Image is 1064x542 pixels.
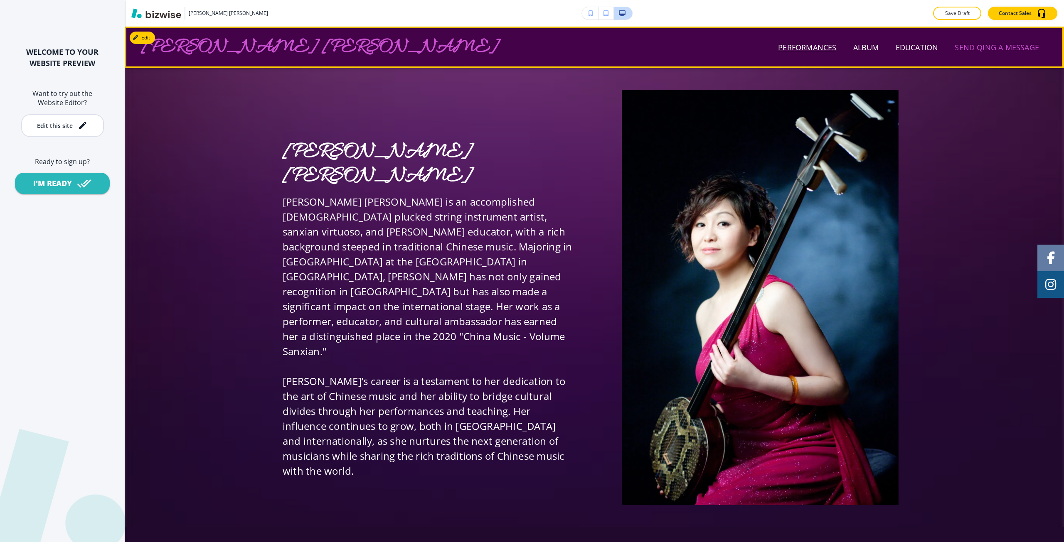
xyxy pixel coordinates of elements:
[131,8,181,18] img: Bizwise Logo
[853,42,879,53] p: Album
[944,10,970,17] p: Save Draft
[955,42,1039,52] span: Send Qing a Message
[933,7,981,20] button: Save Draft
[33,178,72,189] div: I'M READY
[130,32,155,44] button: Edit
[778,42,836,53] p: Performances
[15,173,110,194] button: I'M READY
[283,194,574,359] p: [PERSON_NAME] [PERSON_NAME] is an accomplished [DEMOGRAPHIC_DATA] plucked string instrument artis...
[283,138,476,189] span: [PERSON_NAME] [PERSON_NAME]
[1037,245,1064,271] a: Social media link to facebook account
[622,90,899,505] img: <p><br></p><p><span style="color: rgb(255, 255, 255);">Evelyn Qing Chang</span></p>
[21,114,104,137] button: Edit this site
[131,7,268,20] button: [PERSON_NAME] [PERSON_NAME]
[141,37,498,59] h3: [PERSON_NAME] [PERSON_NAME]
[37,123,73,129] div: Edit this site
[1037,271,1064,298] a: Social media link to instagram account
[283,374,574,478] p: [PERSON_NAME]’s career is a testament to her dedication to the art of Chinese music and her abili...
[988,7,1057,20] button: Contact Sales
[13,89,111,108] h6: Want to try out the Website Editor?
[189,10,268,17] h3: [PERSON_NAME] [PERSON_NAME]
[999,10,1032,17] p: Contact Sales
[13,47,111,69] h2: WELCOME TO YOUR WEBSITE PREVIEW
[896,42,938,53] p: Education
[13,157,111,166] h6: Ready to sign up?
